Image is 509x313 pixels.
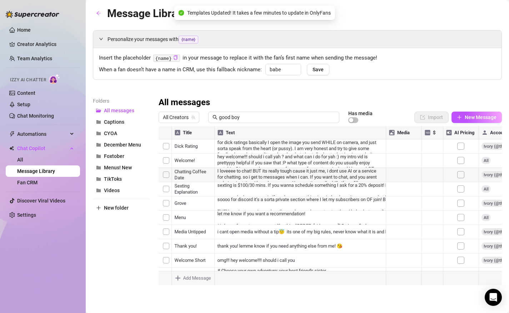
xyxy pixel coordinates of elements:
span: plus [96,205,101,210]
code: {name} [153,55,180,62]
div: Open Intercom Messenger [485,289,502,306]
button: Videos [93,185,150,196]
span: New folder [104,205,129,211]
span: folder [96,119,101,124]
button: New folder [93,202,150,214]
span: Templates Updated! It takes a few minutes to update in OnlyFans [187,9,331,17]
span: plus [457,115,462,120]
button: TikToks [93,173,150,185]
span: CYOA [104,130,117,136]
span: December Menu [104,142,141,148]
button: Click to Copy [173,55,178,61]
button: Save [307,64,329,75]
span: Automations [17,128,68,140]
span: Videos [104,188,120,193]
button: New Message [451,112,502,123]
button: Import [414,112,449,123]
img: AI Chatter [49,74,60,84]
a: Settings [17,212,36,218]
button: Menus! New [93,162,150,173]
span: Foxtober [104,153,124,159]
span: When a fan doesn’t have a name in CRM, use this fallback nickname: [99,66,262,74]
a: Team Analytics [17,56,52,61]
span: Menus! New [104,165,132,170]
span: folder [96,142,101,147]
span: thunderbolt [9,131,15,137]
span: Save [313,67,324,72]
span: folder-open [96,108,101,113]
span: Personalize your messages with [108,35,496,43]
span: search [213,115,218,120]
h3: All messages [159,97,210,108]
button: December Menu [93,139,150,150]
span: All Creators [163,112,195,123]
button: Foxtober [93,150,150,162]
span: team [191,115,195,119]
a: Chat Monitoring [17,113,54,119]
button: Captions [93,116,150,128]
a: Discover Viral Videos [17,198,65,204]
article: Has media [348,111,373,116]
button: All messages [93,105,150,116]
span: Izzy AI Chatter [10,77,46,83]
input: Search messages [219,113,335,121]
img: Chat Copilot [9,146,14,151]
article: Folders [93,97,150,105]
span: All messages [104,108,134,113]
span: folder [96,131,101,136]
span: {name} [179,36,198,43]
span: Insert the placeholder in your message to replace it with the fan’s first name when sending the m... [99,54,496,62]
span: folder [96,154,101,159]
span: copy [173,55,178,60]
span: Chat Copilot [17,143,68,154]
span: Captions [104,119,124,125]
span: expanded [99,37,103,41]
span: TikToks [104,176,122,182]
a: All [17,157,23,163]
img: logo-BBDzfeDw.svg [6,11,59,18]
span: arrow-left [96,11,101,16]
a: Content [17,90,35,96]
a: Home [17,27,31,33]
a: Creator Analytics [17,39,74,50]
a: Message Library [17,168,55,174]
div: Personalize your messages with{name} [93,31,501,48]
span: folder [96,176,101,181]
span: check-circle [179,10,184,16]
article: Message Library [107,5,186,22]
span: folder [96,165,101,170]
span: folder [96,188,101,193]
a: Setup [17,102,30,107]
a: Fan CRM [17,180,38,185]
span: New Message [465,114,496,120]
button: CYOA [93,128,150,139]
